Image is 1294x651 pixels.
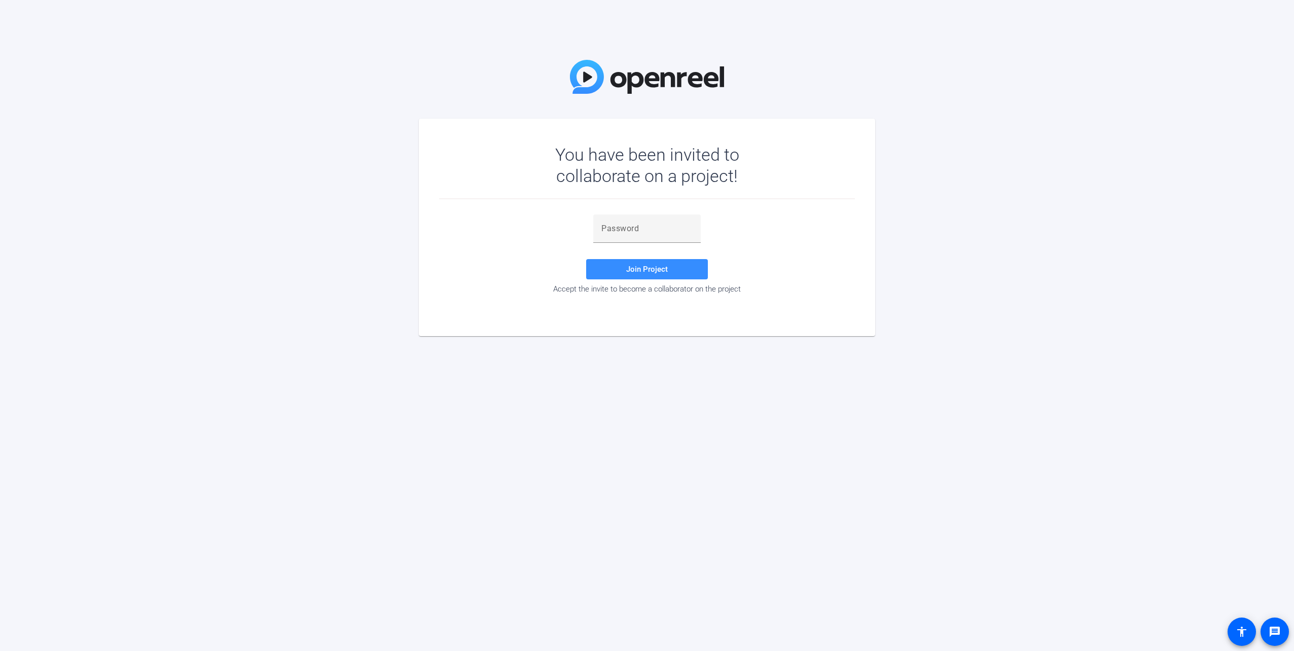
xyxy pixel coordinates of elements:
[570,60,724,94] img: OpenReel Logo
[439,284,855,294] div: Accept the invite to become a collaborator on the project
[526,144,769,187] div: You have been invited to collaborate on a project!
[586,259,708,279] button: Join Project
[601,223,693,235] input: Password
[1269,626,1281,638] mat-icon: message
[626,265,668,274] span: Join Project
[1236,626,1248,638] mat-icon: accessibility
